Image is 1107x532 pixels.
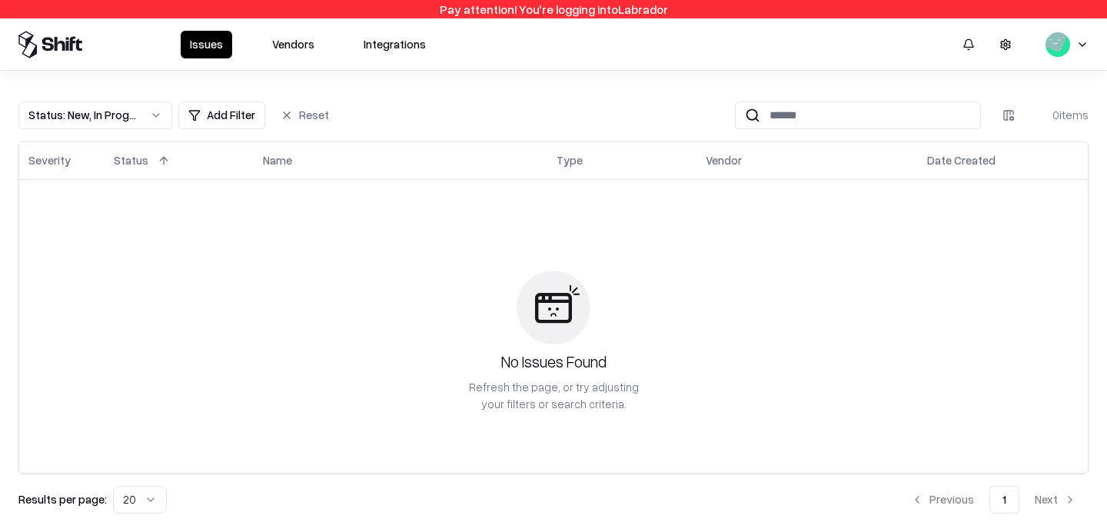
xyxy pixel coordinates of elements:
button: Add Filter [178,101,265,129]
div: Name [263,152,292,168]
div: Date Created [927,152,996,168]
button: Integrations [354,31,435,58]
div: No Issues Found [501,351,607,373]
div: Vendor [706,152,742,168]
div: Type [557,152,583,168]
button: Issues [181,31,232,58]
button: 1 [989,486,1019,514]
button: Vendors [263,31,324,58]
div: Status : New, In Progress [28,107,138,123]
div: Refresh the page, or try adjusting your filters or search criteria. [467,379,640,411]
div: 0 items [1027,107,1089,123]
p: Results per page: [18,491,107,507]
div: Severity [28,152,71,168]
button: Reset [271,101,338,129]
div: Status [114,152,148,168]
nav: pagination [899,486,1089,514]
